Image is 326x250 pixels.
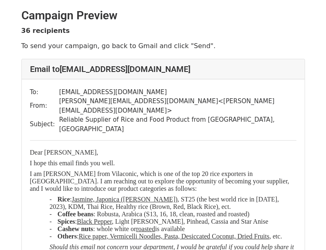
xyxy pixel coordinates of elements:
[58,196,70,203] span: Rice
[21,9,305,23] h2: Campaign Preview
[79,225,185,232] span: : whole white or is available
[58,233,77,240] span: Others
[58,225,79,232] span: Cashew
[50,233,58,240] span: -
[30,115,59,134] td: Subject:
[59,97,296,115] td: [PERSON_NAME][EMAIL_ADDRESS][DOMAIN_NAME] < [PERSON_NAME][EMAIL_ADDRESS][DOMAIN_NAME] >
[59,88,296,97] td: [EMAIL_ADDRESS][DOMAIN_NAME]
[50,225,58,232] span: -
[58,218,75,225] span: Spices
[50,218,58,225] span: -
[77,233,280,240] span: : , etc
[72,196,177,203] u: Jasmine, Japonica ([PERSON_NAME])
[136,225,155,232] u: roasted
[93,211,249,218] span: : Robusta, Arabica (S13, 16, 18, clean, roasted and roasted)
[30,88,59,97] td: To:
[58,211,94,218] span: Coffee beans
[50,196,58,203] span: -
[30,97,59,115] td: From:
[30,160,115,167] span: I hope this email finds you well.
[50,196,279,210] span: : , ST25 (the best world rice in [DATE], 2023), KDM, Thai Rice, Healthy rice (Brown, Red, Black R...
[59,115,296,134] td: Reliable Supplier of Rice and Food Product from [GEOGRAPHIC_DATA], [GEOGRAPHIC_DATA]
[21,42,305,50] p: To send your campaign, go back to Gmail and click "Send".
[30,170,289,192] span: I am [PERSON_NAME] from Vilaconic, which is one of the top 20 rice exporters in [GEOGRAPHIC_DATA]...
[77,218,112,225] u: Black Pepper
[75,218,268,225] span: : , Light [PERSON_NAME], Pinhead, Cassia and Star Anise
[280,233,282,240] span: .
[79,233,269,240] u: Rice paper, Vermicelli Noodles, Pasta, Desiccated Coconut, Dried Fruits
[50,211,58,218] span: -
[30,64,296,74] h4: Email to [EMAIL_ADDRESS][DOMAIN_NAME]
[30,149,98,156] span: Dear [PERSON_NAME],
[81,225,93,232] b: nuts
[21,27,70,35] strong: 36 recipients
